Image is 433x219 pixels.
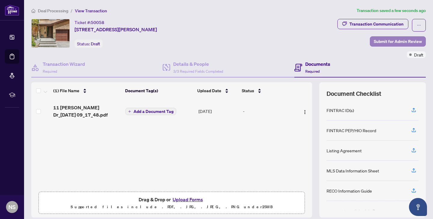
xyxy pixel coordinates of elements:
p: Supported files include .PDF, .JPG, .JPEG, .PNG under 25 MB [42,203,301,211]
div: RECO Information Guide [327,187,372,194]
div: Status: [75,40,103,48]
button: Upload Forms [171,196,205,203]
span: Draft [414,51,423,58]
span: [STREET_ADDRESS][PERSON_NAME] [75,26,157,33]
button: Add a Document Tag [125,108,176,115]
th: Status [239,82,295,99]
div: FINTRAC ID(s) [327,107,354,114]
div: Listing Agreement [327,147,362,154]
span: NS [8,203,16,211]
img: Logo [302,110,307,114]
th: (1) File Name [51,82,122,99]
span: (1) File Name [53,87,79,94]
h4: Transaction Wizard [43,60,85,68]
span: 3/3 Required Fields Completed [173,69,223,74]
span: Add a Document Tag [134,109,174,114]
span: Drag & Drop orUpload FormsSupported files include .PDF, .JPG, .JPEG, .PNG under25MB [39,192,305,214]
button: Add a Document Tag [125,108,176,115]
td: [DATE] [196,99,241,123]
h4: Documents [305,60,330,68]
div: FINTRAC PEP/HIO Record [327,127,376,134]
span: Deal Processing [38,8,68,14]
span: Required [43,69,57,74]
span: plus [128,110,131,113]
span: Required [305,69,320,74]
div: - [243,108,294,114]
span: 50058 [91,20,104,25]
div: MLS Data Information Sheet [327,167,379,174]
div: Transaction Communication [349,19,404,29]
h4: Details & People [173,60,223,68]
span: Drag & Drop or [139,196,205,203]
img: logo [5,5,19,16]
span: 11 [PERSON_NAME] Dr_[DATE] 09_17_48.pdf [53,104,121,118]
span: Upload Date [197,87,221,94]
button: Transaction Communication [337,19,408,29]
span: home [31,9,35,13]
span: Draft [91,41,100,47]
span: View Transaction [75,8,107,14]
span: ellipsis [417,23,421,27]
th: Document Tag(s) [123,82,195,99]
button: Logo [300,106,310,116]
div: Ticket #: [75,19,104,26]
button: Submit for Admin Review [370,36,426,47]
img: IMG-N12359312_1.jpg [32,19,69,47]
button: Open asap [409,198,427,216]
span: Status [242,87,254,94]
article: Transaction saved a few seconds ago [357,7,426,14]
span: Document Checklist [327,90,381,98]
span: Submit for Admin Review [374,37,422,46]
li: / [71,7,72,14]
th: Upload Date [195,82,239,99]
